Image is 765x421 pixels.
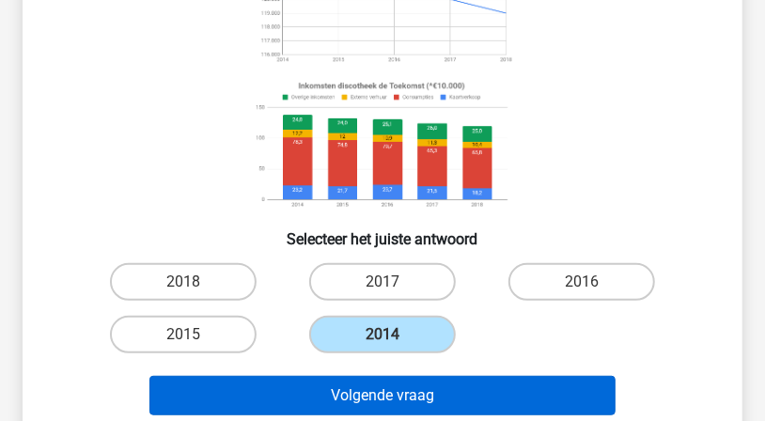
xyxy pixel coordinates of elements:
[53,215,712,248] h6: Selecteer het juiste antwoord
[110,316,258,353] label: 2015
[309,263,457,301] label: 2017
[110,263,258,301] label: 2018
[149,376,616,415] button: Volgende vraag
[309,316,457,353] label: 2014
[508,263,656,301] label: 2016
